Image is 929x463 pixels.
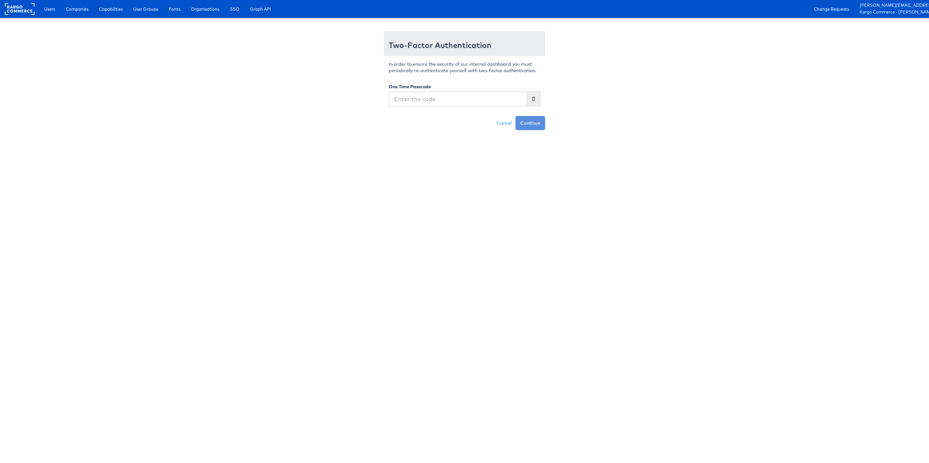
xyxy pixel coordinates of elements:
span: Users [44,6,55,12]
span: User Groups [133,6,158,12]
p: In order to ensure the security of our internal dashboard you must periodically re-authenticate y... [389,61,540,74]
label: One Time Passcode [389,83,431,90]
span: SSO [230,6,239,12]
a: Companies [61,3,93,15]
span: Capabilities [99,6,123,12]
a: SSO [225,3,244,15]
span: Graph API [250,6,271,12]
input: Enter the code [389,92,527,106]
a: Kargo Commerce - [PERSON_NAME] [860,9,924,16]
a: [PERSON_NAME][EMAIL_ADDRESS][PERSON_NAME][DOMAIN_NAME] [860,2,924,9]
a: Cancel [493,116,515,130]
span: Fonts [169,6,180,12]
a: Change Requests [809,3,854,15]
button: Continue [515,116,545,130]
h3: Two-Factor Authentication [389,41,540,49]
a: Users [39,3,60,15]
span: Companies [66,6,88,12]
a: Graph API [245,3,276,15]
span: Organisations [191,6,219,12]
a: Capabilities [94,3,127,15]
a: Fonts [164,3,185,15]
a: User Groups [128,3,163,15]
a: Organisations [186,3,224,15]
